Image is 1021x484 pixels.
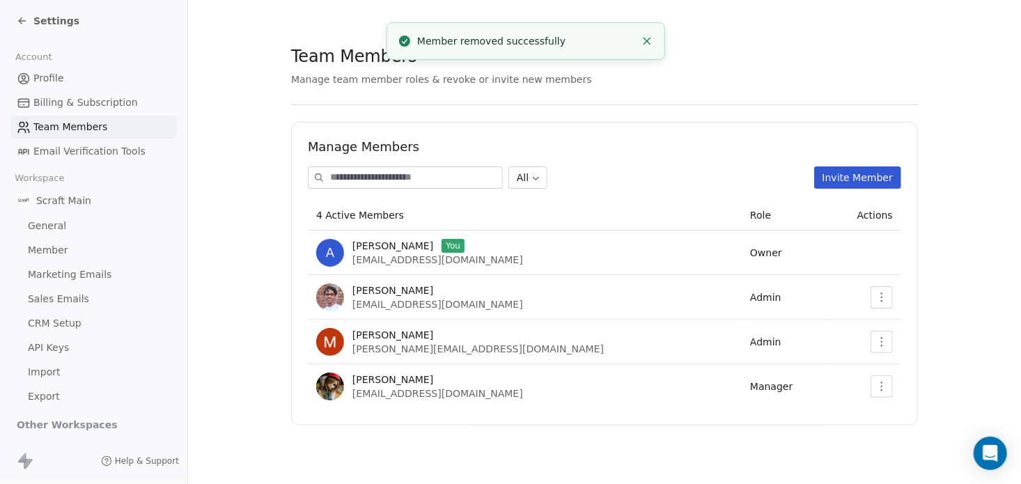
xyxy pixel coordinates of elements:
[115,455,179,467] span: Help & Support
[9,47,58,68] span: Account
[417,34,635,49] div: Member removed successfully
[28,389,60,404] span: Export
[352,373,433,387] span: [PERSON_NAME]
[11,91,176,114] a: Billing & Subscription
[11,263,176,286] a: Marketing Emails
[442,239,465,253] span: You
[316,210,404,221] span: 4 Active Members
[352,283,433,297] span: [PERSON_NAME]
[352,239,433,253] span: [PERSON_NAME]
[316,328,344,356] img: 9Uzy4J605CBzPRDQnxI51fnm-HTr2k5As3tRHeFJIYw
[101,455,179,467] a: Help & Support
[352,388,523,399] span: [EMAIL_ADDRESS][DOMAIN_NAME]
[33,120,107,134] span: Team Members
[750,210,771,221] span: Role
[9,168,70,189] span: Workspace
[750,336,781,348] span: Admin
[11,67,176,90] a: Profile
[11,140,176,163] a: Email Verification Tools
[28,243,68,258] span: Member
[28,219,66,233] span: General
[33,144,146,159] span: Email Verification Tools
[11,336,176,359] a: API Keys
[352,328,433,342] span: [PERSON_NAME]
[11,116,176,139] a: Team Members
[974,437,1007,470] div: Open Intercom Messenger
[28,292,89,306] span: Sales Emails
[750,381,793,392] span: Manager
[11,361,176,384] a: Import
[638,32,656,50] button: Close toast
[11,312,176,335] a: CRM Setup
[352,254,523,265] span: [EMAIL_ADDRESS][DOMAIN_NAME]
[316,283,344,311] img: -dew0j0JtcxYapMIffXC8wdfgOWyoZGe7O8hu0H7up4
[33,14,79,28] span: Settings
[857,210,893,221] span: Actions
[291,74,592,85] span: Manage team member roles & revoke or invite new members
[11,239,176,262] a: Member
[316,373,344,400] img: Nb_aUoYPwanK9mKQAflzZ07JRCWEWo52osfbRSk_Rjo
[17,14,79,28] a: Settings
[352,343,604,354] span: [PERSON_NAME][EMAIL_ADDRESS][DOMAIN_NAME]
[352,299,523,310] span: [EMAIL_ADDRESS][DOMAIN_NAME]
[17,194,31,208] img: Scraft%20logo%20square.jpg
[33,71,64,86] span: Profile
[316,239,344,267] span: a
[28,316,81,331] span: CRM Setup
[28,267,111,282] span: Marketing Emails
[814,166,901,189] button: Invite Member
[308,139,901,155] h1: Manage Members
[11,288,176,311] a: Sales Emails
[36,194,91,208] span: Scraft Main
[33,95,138,110] span: Billing & Subscription
[28,365,60,380] span: Import
[291,46,417,67] span: Team Members
[11,214,176,237] a: General
[750,292,781,303] span: Admin
[750,247,782,258] span: Owner
[11,385,176,408] a: Export
[11,414,123,436] span: Other Workspaces
[28,341,69,355] span: API Keys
